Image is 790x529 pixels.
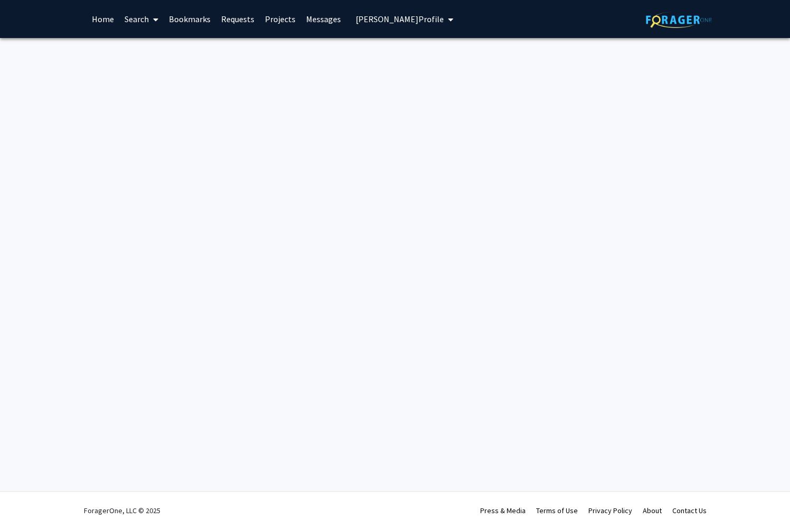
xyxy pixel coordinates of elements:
[480,506,526,515] a: Press & Media
[164,1,216,37] a: Bookmarks
[588,506,632,515] a: Privacy Policy
[536,506,578,515] a: Terms of Use
[216,1,260,37] a: Requests
[87,1,119,37] a: Home
[646,12,712,28] img: ForagerOne Logo
[84,492,160,529] div: ForagerOne, LLC © 2025
[260,1,301,37] a: Projects
[356,14,444,24] span: [PERSON_NAME] Profile
[643,506,662,515] a: About
[672,506,707,515] a: Contact Us
[119,1,164,37] a: Search
[301,1,346,37] a: Messages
